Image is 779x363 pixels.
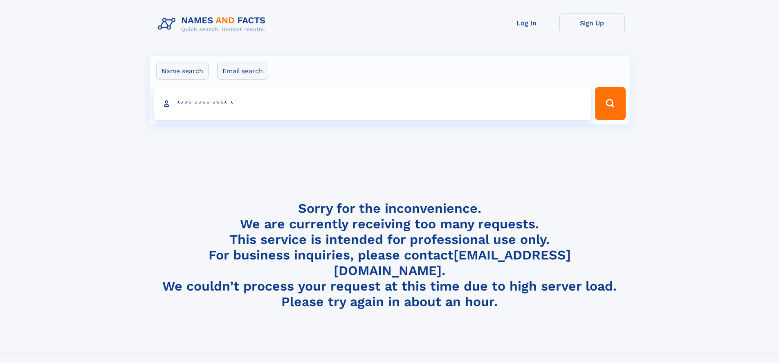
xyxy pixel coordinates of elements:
[494,13,559,33] a: Log In
[154,87,592,120] input: search input
[559,13,625,33] a: Sign Up
[155,13,272,35] img: Logo Names and Facts
[217,63,268,80] label: Email search
[156,63,209,80] label: Name search
[334,247,571,278] a: [EMAIL_ADDRESS][DOMAIN_NAME]
[155,201,625,310] h4: Sorry for the inconvenience. We are currently receiving too many requests. This service is intend...
[595,87,625,120] button: Search Button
